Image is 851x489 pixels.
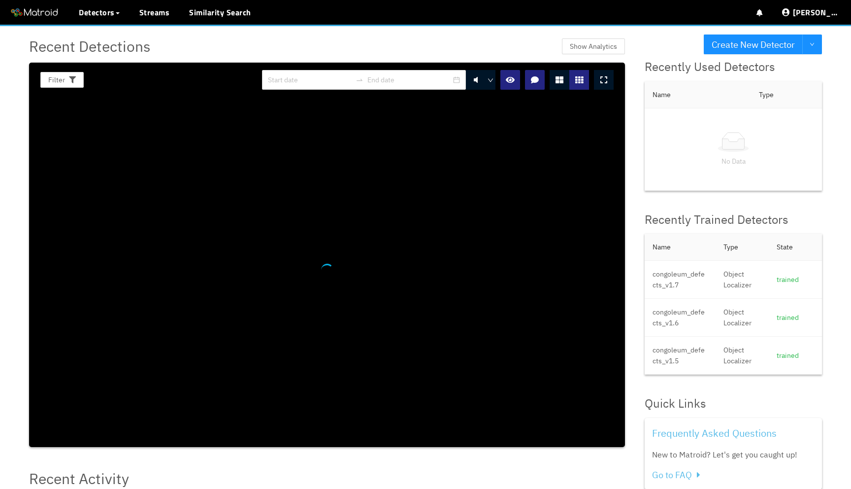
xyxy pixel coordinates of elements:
[40,72,84,88] button: Filter
[488,77,493,83] span: down
[562,38,625,54] button: Show Analytics
[645,299,716,337] td: congoleum_defects_v1.6
[645,261,716,299] td: congoleum_defects_v1.7
[48,74,65,85] span: Filter
[716,261,769,299] td: Object Localizer
[716,337,769,375] td: Object Localizer
[652,449,815,461] div: New to Matroid? Let's get you caught up!
[716,299,769,337] td: Object Localizer
[645,234,716,261] th: Name
[751,81,822,108] th: Type
[139,6,170,18] a: Streams
[570,41,617,52] span: Show Analytics
[777,274,814,285] div: trained
[29,35,151,58] span: Recent Detections
[802,35,822,54] button: down
[652,468,815,482] div: Go to FAQ
[79,6,115,18] span: Detectors
[716,234,769,261] th: Type
[10,5,59,20] img: Matroid logo
[367,74,451,85] input: End date
[268,74,352,85] input: Start date
[769,234,822,261] th: State
[189,6,251,18] a: Similarity Search
[810,42,815,48] span: down
[645,58,822,76] div: Recently Used Detectors
[356,76,363,84] span: swap-right
[645,81,751,108] th: Name
[645,337,716,375] td: congoleum_defects_v1.5
[653,156,814,167] p: No Data
[704,35,803,54] button: Create New Detector
[356,76,363,84] span: to
[777,312,814,323] div: trained
[777,350,814,361] div: trained
[645,210,822,229] div: Recently Trained Detectors
[712,37,795,52] span: Create New Detector
[652,425,815,441] div: Frequently Asked Questions
[645,394,822,413] div: Quick Links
